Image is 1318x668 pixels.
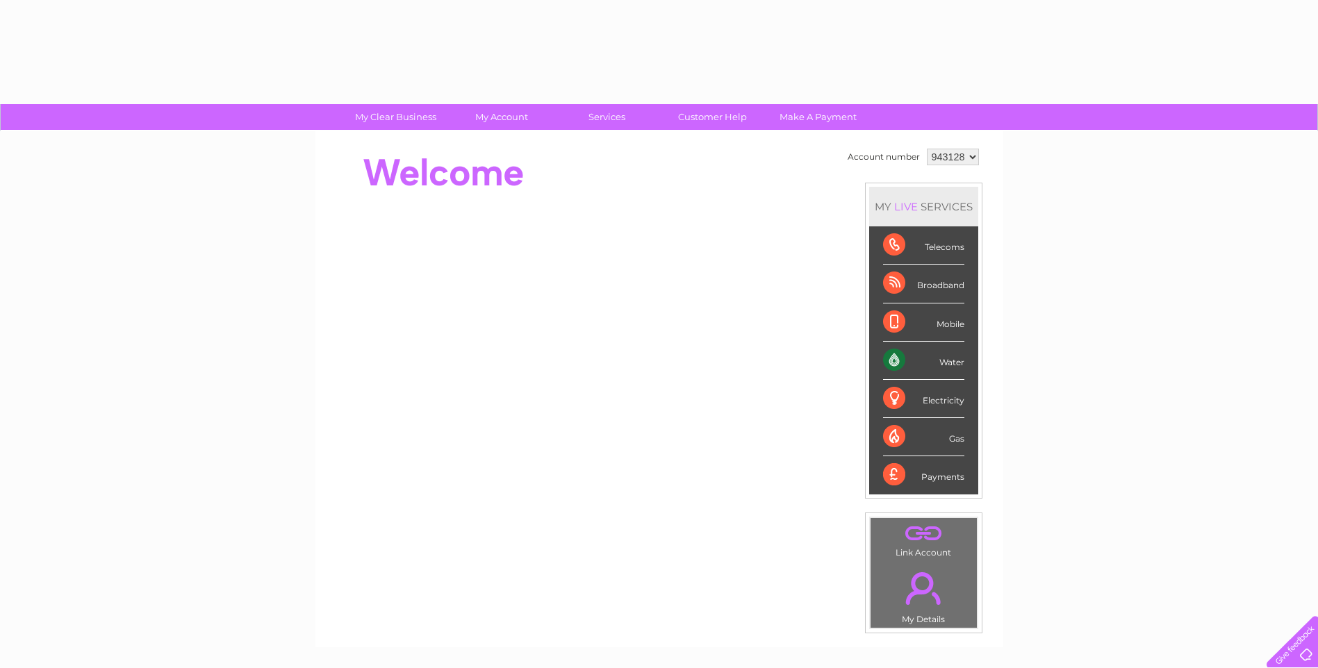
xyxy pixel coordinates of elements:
div: LIVE [891,200,921,213]
td: Account number [844,145,923,169]
a: Make A Payment [761,104,875,130]
div: Electricity [883,380,964,418]
a: My Clear Business [338,104,453,130]
div: Telecoms [883,226,964,265]
a: Customer Help [655,104,770,130]
a: My Account [444,104,559,130]
div: Mobile [883,303,964,342]
div: Gas [883,418,964,456]
td: Link Account [870,517,978,561]
td: My Details [870,560,978,628]
a: Services [550,104,664,130]
div: MY SERVICES [869,187,978,226]
a: . [874,564,973,612]
a: . [874,521,973,546]
div: Broadband [883,265,964,303]
div: Payments [883,456,964,494]
div: Water [883,342,964,380]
